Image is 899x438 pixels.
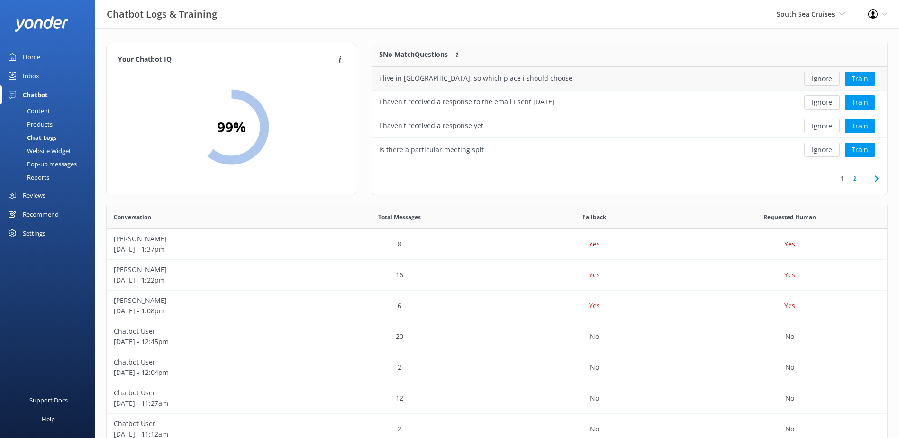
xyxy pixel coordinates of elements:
[589,270,600,280] p: Yes
[398,301,401,311] p: 6
[23,47,40,66] div: Home
[23,66,39,85] div: Inbox
[590,424,599,434] p: No
[114,357,295,367] p: Chatbot User
[804,72,840,86] button: Ignore
[589,239,600,249] p: Yes
[114,388,295,398] p: Chatbot User
[398,362,401,373] p: 2
[114,337,295,347] p: [DATE] - 12:45pm
[114,306,295,316] p: [DATE] - 1:08pm
[590,331,599,342] p: No
[379,120,483,131] div: I haven't received a response yet
[845,72,875,86] button: Train
[372,91,887,114] div: row
[114,367,295,378] p: [DATE] - 12:04pm
[804,143,840,157] button: Ignore
[42,410,55,429] div: Help
[582,212,606,221] span: Fallback
[372,138,887,162] div: row
[114,265,295,275] p: [PERSON_NAME]
[107,260,887,291] div: row
[118,55,336,65] h4: Your Chatbot IQ
[763,212,816,221] span: Requested Human
[372,67,887,91] div: row
[23,224,45,243] div: Settings
[589,301,600,311] p: Yes
[6,104,95,118] a: Content
[379,49,448,60] p: 5 No Match Questions
[785,424,794,434] p: No
[379,73,572,83] div: i live in [GEOGRAPHIC_DATA], so which place i should choose
[6,144,95,157] a: Website Widget
[784,239,795,249] p: Yes
[785,362,794,373] p: No
[848,174,861,183] a: 2
[114,244,295,255] p: [DATE] - 1:37pm
[114,275,295,285] p: [DATE] - 1:22pm
[114,295,295,306] p: [PERSON_NAME]
[14,16,69,32] img: yonder-white-logo.png
[114,212,151,221] span: Conversation
[785,393,794,403] p: No
[6,131,95,144] a: Chat Logs
[23,186,45,205] div: Reviews
[107,7,217,22] h3: Chatbot Logs & Training
[6,131,56,144] div: Chat Logs
[114,326,295,337] p: Chatbot User
[6,157,77,171] div: Pop-up messages
[804,119,840,133] button: Ignore
[379,97,554,107] div: I haven't received a response to the email I sent [DATE]
[23,85,48,104] div: Chatbot
[6,171,95,184] a: Reports
[396,270,403,280] p: 16
[835,174,848,183] a: 1
[217,116,246,138] h2: 99 %
[804,95,840,109] button: Ignore
[107,321,887,352] div: row
[784,301,795,311] p: Yes
[785,331,794,342] p: No
[107,383,887,414] div: row
[845,95,875,109] button: Train
[396,393,403,403] p: 12
[6,104,50,118] div: Content
[114,419,295,429] p: Chatbot User
[114,234,295,244] p: [PERSON_NAME]
[29,391,68,410] div: Support Docs
[784,270,795,280] p: Yes
[845,119,875,133] button: Train
[6,118,53,131] div: Products
[6,171,49,184] div: Reports
[379,145,484,155] div: Is there a particular meeting spit
[23,205,59,224] div: Recommend
[6,118,95,131] a: Products
[398,424,401,434] p: 2
[6,157,95,171] a: Pop-up messages
[396,331,403,342] p: 20
[114,398,295,409] p: [DATE] - 11:27am
[107,352,887,383] div: row
[107,229,887,260] div: row
[107,291,887,321] div: row
[590,393,599,403] p: No
[590,362,599,373] p: No
[6,144,71,157] div: Website Widget
[372,114,887,138] div: row
[372,67,887,162] div: grid
[378,212,421,221] span: Total Messages
[845,143,875,157] button: Train
[777,9,835,18] span: South Sea Cruises
[398,239,401,249] p: 8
